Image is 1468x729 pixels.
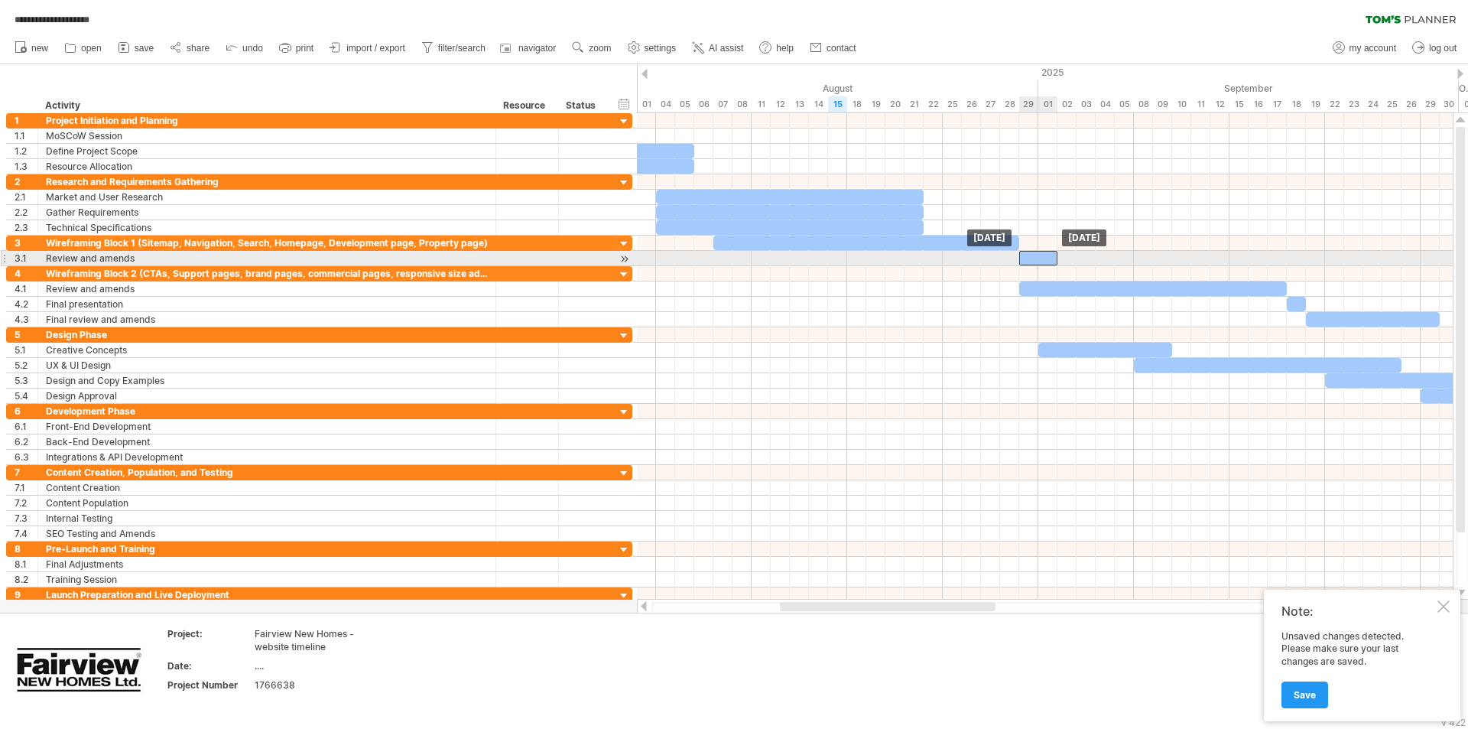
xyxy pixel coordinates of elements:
[1000,96,1019,112] div: Thursday, 28 August 2025
[589,43,611,54] span: zoom
[1294,689,1316,701] span: Save
[15,587,37,602] div: 9
[1429,43,1457,54] span: log out
[15,266,37,281] div: 4
[15,511,37,526] div: 7.3
[713,96,732,112] div: Thursday, 7 August 2025
[1210,96,1229,112] div: Friday, 12 September 2025
[45,98,487,113] div: Activity
[962,96,981,112] div: Tuesday, 26 August 2025
[503,98,550,113] div: Resource
[566,98,599,113] div: Status
[866,96,885,112] div: Tuesday, 19 August 2025
[15,297,37,311] div: 4.2
[1134,96,1153,112] div: Monday, 8 September 2025
[15,542,37,556] div: 8
[187,43,209,54] span: share
[255,679,383,692] div: 1766638
[15,174,37,189] div: 2
[46,373,488,388] div: Design and Copy Examples
[46,572,488,587] div: Training Session
[15,450,37,464] div: 6.3
[752,96,771,112] div: Monday, 11 August 2025
[46,343,488,357] div: Creative Concepts
[568,38,615,58] a: zoom
[167,659,252,672] div: Date:
[15,373,37,388] div: 5.3
[624,38,680,58] a: settings
[1349,43,1396,54] span: my account
[46,480,488,495] div: Content Creation
[637,96,656,112] div: Friday, 1 August 2025
[11,38,53,58] a: new
[46,174,488,189] div: Research and Requirements Gathering
[1172,96,1191,112] div: Wednesday, 10 September 2025
[46,190,488,204] div: Market and User Research
[1287,96,1306,112] div: Thursday, 18 September 2025
[1281,682,1328,708] a: Save
[46,389,488,403] div: Design Approval
[637,80,1038,96] div: August 2025
[15,159,37,174] div: 1.3
[518,43,556,54] span: navigator
[15,282,37,296] div: 4.1
[46,159,488,174] div: Resource Allocation
[1038,80,1459,96] div: September 2025
[1401,96,1421,112] div: Friday, 26 September 2025
[46,113,488,128] div: Project Initiation and Planning
[46,236,488,250] div: Wireframing Block 1 (Sitemap, Navigation, Search, Homepage, Development page, Property page)
[1281,604,1434,619] div: Note:
[15,144,37,158] div: 1.2
[776,43,794,54] span: help
[924,96,943,112] div: Friday, 22 August 2025
[46,312,488,327] div: Final review and amends
[255,627,383,653] div: Fairview New Homes - website timeline
[1019,96,1038,112] div: Friday, 29 August 2025
[275,38,318,58] a: print
[114,38,158,58] a: save
[15,404,37,418] div: 6
[46,557,488,571] div: Final Adjustments
[46,587,488,602] div: Launch Preparation and Live Deployment
[296,43,313,54] span: print
[981,96,1000,112] div: Wednesday, 27 August 2025
[755,38,798,58] a: help
[1191,96,1210,112] div: Thursday, 11 September 2025
[8,627,150,712] img: e01a8032-dfff-488c-9430-530879cedfb4.png
[167,627,252,640] div: Project:
[790,96,809,112] div: Wednesday, 13 August 2025
[417,38,490,58] a: filter/search
[255,659,383,672] div: ....
[688,38,748,58] a: AI assist
[15,496,37,510] div: 7.2
[46,327,488,342] div: Design Phase
[15,526,37,541] div: 7.4
[46,526,488,541] div: SEO Testing and Amends
[15,113,37,128] div: 1
[46,496,488,510] div: Content Population
[46,511,488,526] div: Internal Testing
[15,220,37,235] div: 2.3
[46,450,488,464] div: Integrations & API Development
[1344,96,1363,112] div: Tuesday, 23 September 2025
[1115,96,1134,112] div: Friday, 5 September 2025
[167,679,252,692] div: Project Number
[1062,229,1106,246] div: [DATE]
[15,389,37,403] div: 5.4
[242,43,263,54] span: undo
[46,205,488,220] div: Gather Requirements
[1057,96,1077,112] div: Tuesday, 2 September 2025
[656,96,675,112] div: Monday, 4 August 2025
[1229,96,1249,112] div: Monday, 15 September 2025
[1325,96,1344,112] div: Monday, 22 September 2025
[15,419,37,434] div: 6.1
[1421,96,1440,112] div: Monday, 29 September 2025
[617,251,632,267] div: scroll to activity
[806,38,861,58] a: contact
[732,96,752,112] div: Friday, 8 August 2025
[1363,96,1382,112] div: Wednesday, 24 September 2025
[1249,96,1268,112] div: Tuesday, 16 September 2025
[905,96,924,112] div: Thursday, 21 August 2025
[346,43,405,54] span: import / export
[1306,96,1325,112] div: Friday, 19 September 2025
